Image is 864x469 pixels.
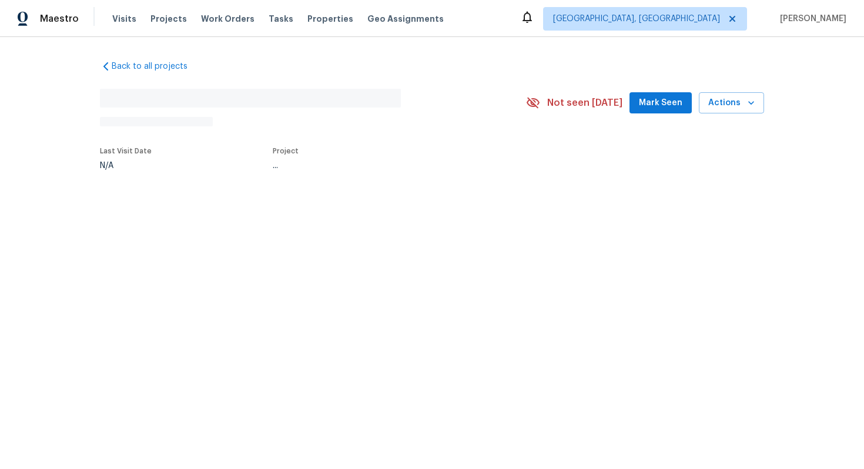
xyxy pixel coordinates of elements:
span: Not seen [DATE] [547,97,622,109]
button: Mark Seen [629,92,692,114]
span: Work Orders [201,13,254,25]
span: Last Visit Date [100,148,152,155]
span: [GEOGRAPHIC_DATA], [GEOGRAPHIC_DATA] [553,13,720,25]
span: Mark Seen [639,96,682,110]
a: Back to all projects [100,61,213,72]
div: ... [273,162,498,170]
span: Geo Assignments [367,13,444,25]
button: Actions [699,92,764,114]
span: Project [273,148,299,155]
span: Projects [150,13,187,25]
span: Actions [708,96,755,110]
span: Maestro [40,13,79,25]
span: Properties [307,13,353,25]
span: [PERSON_NAME] [775,13,846,25]
span: Visits [112,13,136,25]
span: Tasks [269,15,293,23]
div: N/A [100,162,152,170]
